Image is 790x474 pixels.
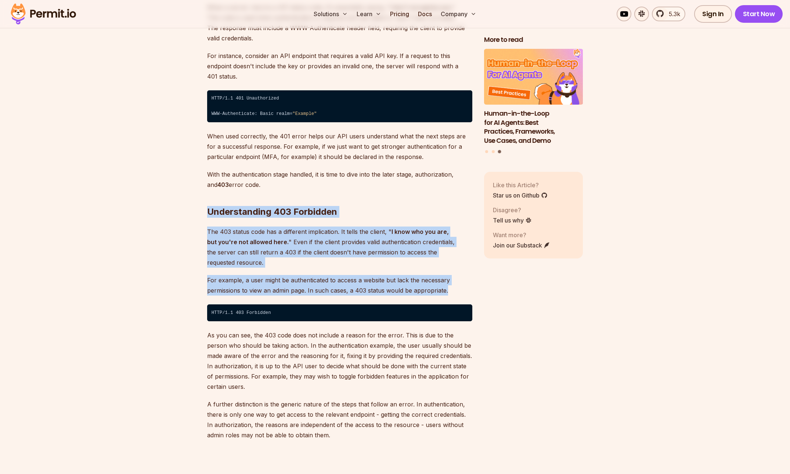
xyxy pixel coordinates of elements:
[207,330,472,392] p: As you can see, the 403 code does not include a reason for the error. This is due to the person w...
[484,49,583,154] div: Posts
[311,7,351,21] button: Solutions
[493,240,550,249] a: Join our Substack
[485,150,488,153] button: Go to slide 1
[415,7,435,21] a: Docs
[207,399,472,440] p: A further distinction is the generic nature of the steps that follow an error. In authentication,...
[207,131,472,162] p: When used correctly, the 401 error helps our API users understand what the next steps are for a s...
[484,49,583,145] a: Human-in-the-Loop for AI Agents: Best Practices, Frameworks, Use Cases, and DemoHuman-in-the-Loop...
[493,180,548,189] p: Like this Article?
[735,5,783,23] a: Start Now
[207,51,472,82] p: For instance, consider an API endpoint that requires a valid API key. If a request to this endpoi...
[207,169,472,190] p: With the authentication stage handled, it is time to dive into the later stage, authorization, an...
[217,181,229,188] strong: 403
[484,35,583,44] h2: More to read
[7,1,79,26] img: Permit logo
[694,5,732,23] a: Sign In
[664,10,680,18] span: 5.3k
[493,230,550,239] p: Want more?
[207,177,472,218] h2: Understanding 403 Forbidden
[207,275,472,296] p: For example, a user might be authenticated to access a website but lack the necessary permissions...
[493,191,548,199] a: Star us on Github
[492,150,495,153] button: Go to slide 2
[207,227,472,268] p: The 403 status code has a different implication. It tells the client, " " Even if the client prov...
[652,7,685,21] a: 5.3k
[438,7,479,21] button: Company
[498,150,501,153] button: Go to slide 3
[207,304,472,321] code: HTTP/1.1 403 Forbidden
[493,205,532,214] p: Disagree?
[207,90,472,123] code: HTTP/1.1 401 Unauthorized ⁠ WWW-Authenticate: Basic realm=
[354,7,384,21] button: Learn
[484,49,583,105] img: Human-in-the-Loop for AI Agents: Best Practices, Frameworks, Use Cases, and Demo
[493,216,532,224] a: Tell us why
[484,109,583,145] h3: Human-in-the-Loop for AI Agents: Best Practices, Frameworks, Use Cases, and Demo
[484,49,583,145] li: 3 of 3
[292,111,317,116] span: "Example"
[387,7,412,21] a: Pricing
